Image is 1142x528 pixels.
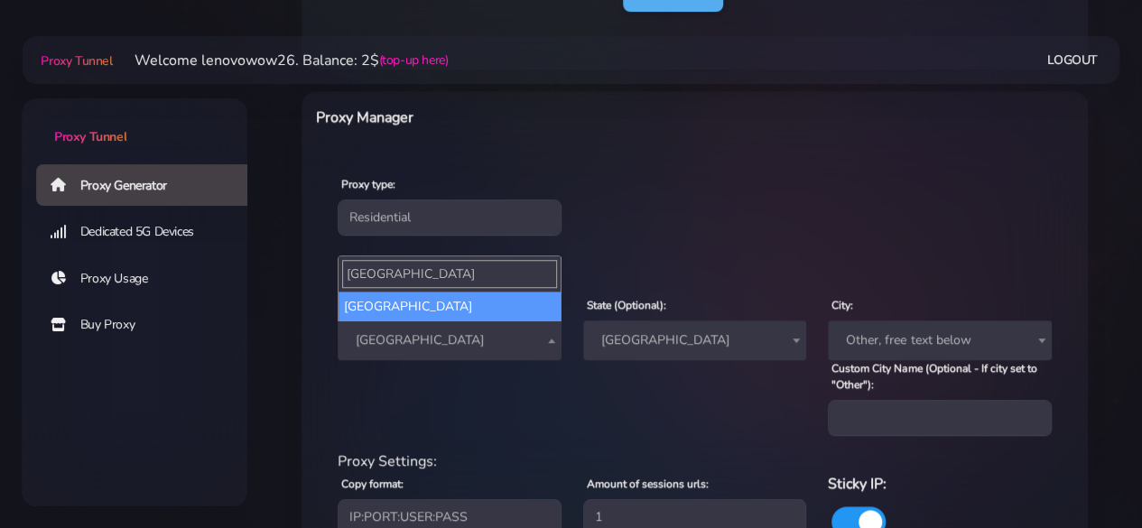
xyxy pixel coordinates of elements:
label: Proxy type: [341,176,395,192]
a: Buy Proxy [36,304,262,346]
span: Australia [338,320,562,360]
a: Dedicated 5G Devices [36,211,262,253]
input: City [828,400,1052,436]
div: Proxy Settings: [327,450,1063,472]
a: (top-up here) [379,51,449,69]
label: Copy format: [341,476,404,492]
a: Account Top Up [36,351,262,393]
span: New South Wales [594,328,796,353]
label: State (Optional): [587,297,666,313]
h6: Sticky IP: [828,472,1052,496]
a: Proxy Tunnel [22,98,247,146]
div: Location: [327,272,1063,293]
span: Proxy Tunnel [41,52,112,69]
span: Proxy Tunnel [54,128,126,145]
a: Proxy Generator [36,164,262,206]
a: Logout [1047,43,1098,77]
li: Welcome lenovowow26. Balance: 2$ [113,50,449,71]
iframe: Webchat Widget [1054,440,1119,505]
span: Other, free text below [828,320,1052,360]
label: City: [831,297,853,313]
li: [GEOGRAPHIC_DATA] [339,292,561,321]
span: Other, free text below [839,328,1041,353]
label: Custom City Name (Optional - If city set to "Other"): [831,360,1052,393]
input: Search [342,260,557,288]
a: Proxy Tunnel [37,46,112,75]
label: Amount of sessions urls: [587,476,709,492]
h6: Proxy Manager [316,106,748,129]
a: Proxy Usage [36,258,262,300]
span: Australia [348,328,551,353]
span: New South Wales [583,320,807,360]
